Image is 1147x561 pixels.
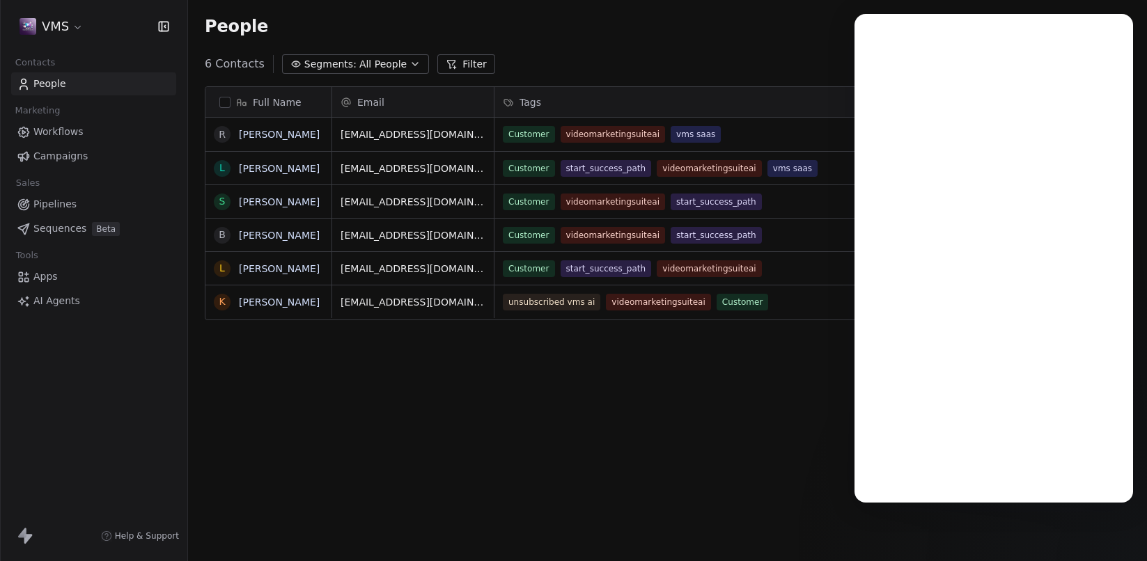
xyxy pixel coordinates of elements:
a: [PERSON_NAME] [239,163,320,174]
span: [EMAIL_ADDRESS][DOMAIN_NAME] [341,262,485,276]
a: AI Agents [11,290,176,313]
span: videomarketingsuiteai [657,160,762,177]
span: start_success_path [671,227,762,244]
iframe: Intercom live chat [1100,514,1133,547]
span: Customer [503,126,555,143]
div: R [219,127,226,142]
span: [EMAIL_ADDRESS][DOMAIN_NAME] [341,195,485,209]
span: videomarketingsuiteai [657,260,762,277]
a: People [11,72,176,95]
a: Campaigns [11,145,176,168]
iframe: Intercom live chat [855,14,1133,503]
a: [PERSON_NAME] [239,196,320,207]
span: [EMAIL_ADDRESS][DOMAIN_NAME] [341,295,485,309]
span: Marketing [9,100,66,121]
a: [PERSON_NAME] [239,129,320,140]
span: Full Name [253,95,302,109]
img: VMS-logo.jpeg [19,18,36,35]
span: [EMAIL_ADDRESS][DOMAIN_NAME] [341,161,485,175]
span: People [33,77,66,91]
span: Tools [10,245,44,266]
span: [EMAIL_ADDRESS][DOMAIN_NAME] [341,127,485,141]
button: Filter [437,54,495,74]
a: Workflows [11,120,176,143]
a: Pipelines [11,193,176,216]
span: start_success_path [560,160,651,177]
span: Contacts [9,52,61,73]
span: Help & Support [115,530,179,542]
span: Segments: [304,57,357,72]
span: 6 Contacts [205,56,265,72]
div: L [219,161,225,175]
a: [PERSON_NAME] [239,230,320,241]
span: Pipelines [33,197,77,212]
div: Email [332,87,494,117]
span: start_success_path [560,260,651,277]
span: All People [359,57,407,72]
span: [EMAIL_ADDRESS][DOMAIN_NAME] [341,228,485,242]
span: vms saas [767,160,818,177]
span: unsubscribed vms ai [503,294,600,310]
a: [PERSON_NAME] [239,297,320,308]
div: B [219,228,226,242]
span: Beta [92,222,120,236]
span: AI Agents [33,294,80,308]
span: Customer [503,193,555,210]
div: Full Name [205,87,331,117]
button: VMS [17,15,86,38]
span: videomarketingsuiteai [560,126,665,143]
a: [PERSON_NAME] [239,263,320,274]
div: L [219,261,225,276]
div: K [219,294,225,309]
a: Help & Support [101,530,179,542]
span: Customer [503,260,555,277]
span: VMS [42,17,69,35]
span: Apps [33,269,58,284]
div: Tags [494,87,860,117]
span: Workflows [33,125,84,139]
span: People [205,16,268,37]
span: videomarketingsuiteai [606,294,711,310]
a: Apps [11,265,176,288]
span: Sequences [33,221,86,236]
a: SequencesBeta [11,217,176,240]
div: S [219,194,226,209]
div: grid [205,118,332,547]
span: videomarketingsuiteai [560,227,665,244]
span: Customer [503,160,555,177]
span: Campaigns [33,149,88,164]
span: videomarketingsuiteai [560,193,665,210]
span: Email [357,95,384,109]
span: Customer [717,294,769,310]
span: Customer [503,227,555,244]
span: start_success_path [671,193,762,210]
span: Tags [520,95,541,109]
span: vms saas [671,126,721,143]
span: Sales [10,173,46,193]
